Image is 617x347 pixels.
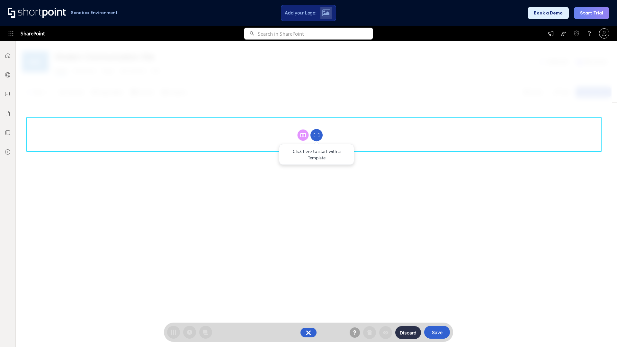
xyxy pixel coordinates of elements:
[71,11,118,14] h1: Sandbox Environment
[585,316,617,347] iframe: Chat Widget
[395,326,421,339] button: Discard
[21,26,45,41] span: SharePoint
[285,10,316,16] span: Add your Logo:
[574,7,609,19] button: Start Trial
[322,9,330,16] img: Upload logo
[528,7,569,19] button: Book a Demo
[258,28,373,40] input: Search in SharePoint
[424,326,450,339] button: Save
